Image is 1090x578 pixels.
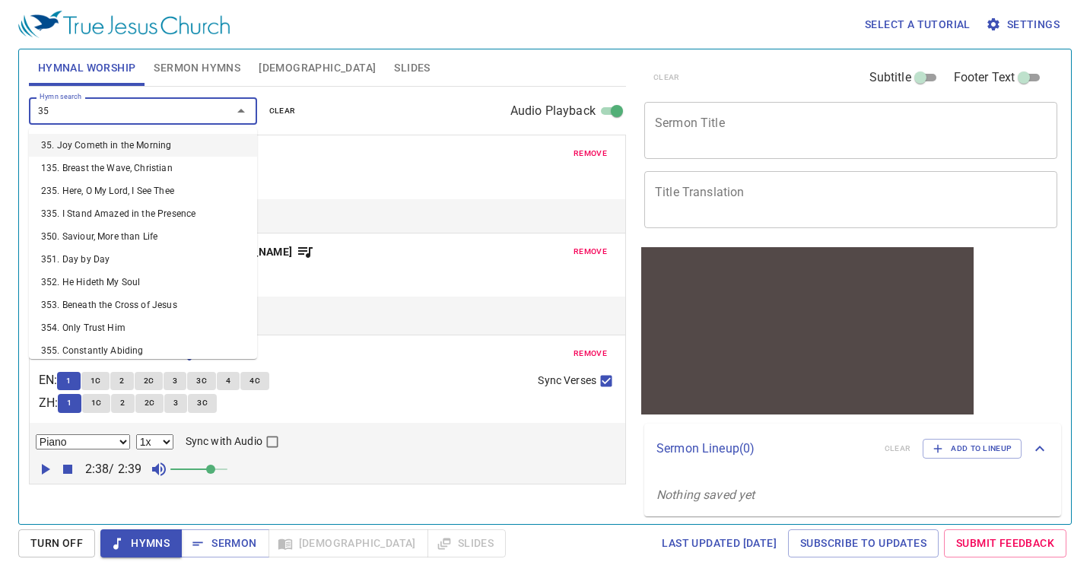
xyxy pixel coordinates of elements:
button: 2C [135,372,164,390]
span: Select a tutorial [865,15,971,34]
span: Add to Lineup [933,442,1012,456]
button: 4 [217,372,240,390]
p: ZH : [39,394,58,412]
span: remove [574,347,607,360]
span: Audio Playback [510,102,596,120]
button: 3C [188,394,217,412]
li: 35. Joy Cometh in the Morning [29,134,257,157]
a: Subscribe to Updates [788,529,939,557]
span: 2C [145,396,155,410]
span: Subscribe to Updates [800,534,926,553]
span: Hymns [113,534,170,553]
button: Turn Off [18,529,95,557]
button: 2 [110,372,133,390]
span: 3 [173,396,178,410]
button: 3 [164,394,187,412]
button: remove [564,345,616,363]
span: 3C [197,396,208,410]
button: 1C [82,394,111,412]
button: Add to Lineup [923,439,1022,459]
button: clear [260,102,305,120]
a: Last updated [DATE] [656,529,783,557]
span: 2 [120,396,125,410]
li: 335. I Stand Amazed in the Presence [29,202,257,225]
iframe: from-child [638,244,977,418]
span: Submit Feedback [956,534,1054,553]
span: 4C [249,374,260,388]
span: Last updated [DATE] [662,534,777,553]
li: 355. Constantly Abiding [29,339,257,362]
button: Settings [983,11,1066,39]
p: Sermon Lineup ( 0 ) [656,440,872,458]
span: 1 [67,396,72,410]
select: Playback Rate [136,434,173,449]
span: Sync Verses [538,373,596,389]
span: 4 [226,374,230,388]
span: 2 [119,374,124,388]
span: Turn Off [30,534,83,553]
img: True Jesus Church [18,11,230,38]
span: Subtitle [869,68,911,87]
span: 1C [91,374,101,388]
li: 135. Breast the Wave, Christian [29,157,257,179]
select: Select Track [36,434,130,449]
span: 3C [196,374,207,388]
button: Select a tutorial [859,11,977,39]
button: remove [564,144,616,163]
button: remove [564,243,616,261]
span: clear [269,104,296,118]
a: Submit Feedback [944,529,1066,557]
button: 3C [187,372,216,390]
li: 352. He Hideth My Soul [29,271,257,294]
li: 235. Here, O My Lord, I See Thee [29,179,257,202]
span: 1 [66,374,71,388]
div: Sermon Lineup(0)clearAdd to Lineup [644,424,1061,474]
button: 1 [57,372,80,390]
li: 350. Saviour, More than Life [29,225,257,248]
span: 3 [173,374,177,388]
span: Sync with Audio [186,433,262,449]
button: 2C [135,394,164,412]
p: 2:38 / 2:39 [79,460,148,478]
span: Sermon Hymns [154,59,240,78]
i: Nothing saved yet [656,487,755,502]
button: 3 [164,372,186,390]
span: 2C [144,374,154,388]
li: 353. Beneath the Cross of Jesus [29,294,257,316]
span: Hymnal Worship [38,59,136,78]
button: 4C [240,372,269,390]
span: 1C [91,396,102,410]
span: Slides [394,59,430,78]
button: 1 [58,394,81,412]
span: remove [574,245,607,259]
span: [DEMOGRAPHIC_DATA] [259,59,376,78]
span: Sermon [193,534,256,553]
li: 354. Only Trust Him [29,316,257,339]
button: Sermon [181,529,269,557]
span: remove [574,147,607,160]
li: 351. Day by Day [29,248,257,271]
button: 1C [81,372,110,390]
button: Hymns [100,529,182,557]
button: Close [230,100,252,122]
span: Footer Text [954,68,1015,87]
p: EN : [39,371,57,389]
button: 2 [111,394,134,412]
span: Settings [989,15,1060,34]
